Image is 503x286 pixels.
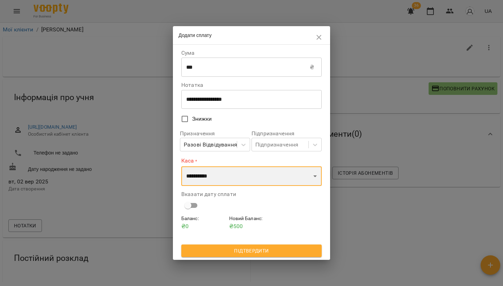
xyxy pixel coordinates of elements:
[181,82,322,88] label: Нотатка
[181,191,322,197] label: Вказати дату сплати
[229,222,274,231] p: ₴ 500
[310,63,314,71] p: ₴
[255,141,298,149] div: Підпризначення
[181,222,226,231] p: ₴ 0
[181,244,322,257] button: Підтвердити
[192,115,212,123] span: Знижки
[181,215,226,223] h6: Баланс :
[181,157,322,165] label: Каса
[251,131,322,136] label: Підпризначення
[187,247,316,255] span: Підтвердити
[181,50,322,56] label: Сума
[180,131,250,136] label: Призначення
[184,141,237,149] div: Разові Відвідування
[229,215,274,223] h6: Новий Баланс :
[178,32,212,38] span: Додати сплату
